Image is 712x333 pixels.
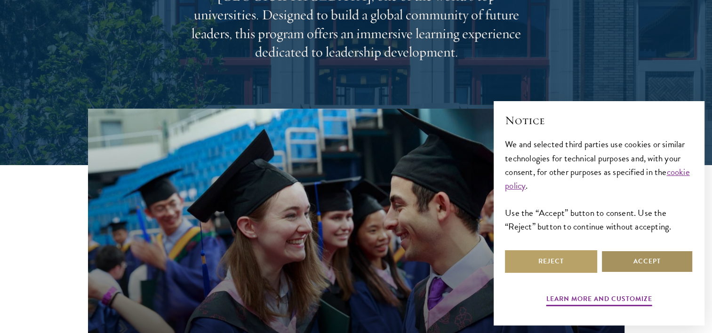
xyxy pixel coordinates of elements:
[546,293,652,308] button: Learn more and customize
[505,250,597,273] button: Reject
[505,137,693,233] div: We and selected third parties use cookies or similar technologies for technical purposes and, wit...
[505,112,693,128] h2: Notice
[505,165,690,192] a: cookie policy
[601,250,693,273] button: Accept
